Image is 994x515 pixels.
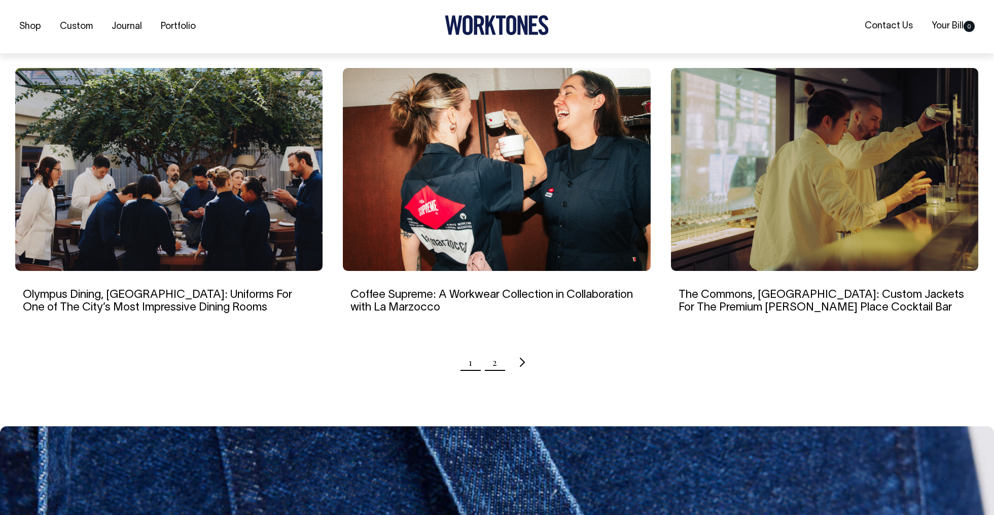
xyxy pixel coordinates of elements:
[928,18,979,35] a: Your Bill0
[964,21,975,32] span: 0
[469,350,472,375] span: Page 1
[157,18,200,35] a: Portfolio
[492,350,497,375] a: Page 2
[679,290,964,312] a: The Commons, [GEOGRAPHIC_DATA]: Custom Jackets For The Premium [PERSON_NAME] Place Cocktail Bar
[343,68,650,271] img: Coffee Supreme: A Workwear Collection in Collaboration with La Marzocco
[56,18,97,35] a: Custom
[861,18,917,35] a: Contact Us
[350,290,633,312] a: Coffee Supreme: A Workwear Collection in Collaboration with La Marzocco
[15,68,323,271] img: Olympus Dining, Sydney: Uniforms For One of The City’s Most Impressive Dining Rooms
[23,290,292,312] a: Olympus Dining, [GEOGRAPHIC_DATA]: Uniforms For One of The City’s Most Impressive Dining Rooms
[671,68,978,271] img: The Commons, Sydney: Custom Jackets For The Premium Martin Place Cocktail Bar
[15,350,979,375] nav: Pagination
[108,18,146,35] a: Journal
[517,350,525,375] a: Next page
[15,18,45,35] a: Shop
